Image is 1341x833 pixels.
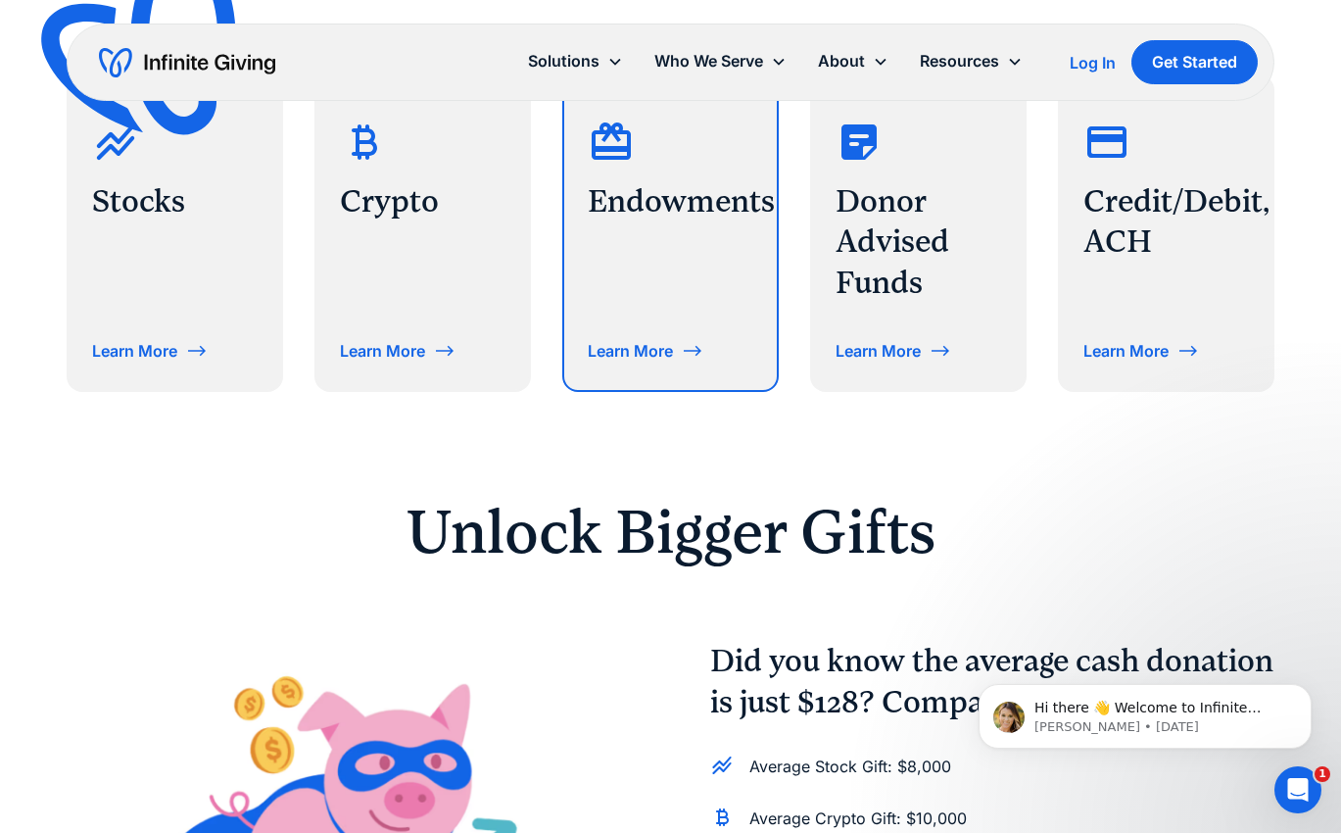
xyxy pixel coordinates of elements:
[920,48,999,74] div: Resources
[810,74,1027,392] a: Donor Advised FundsLearn More
[802,40,904,82] div: About
[99,47,275,78] a: home
[562,74,779,392] a: EndowmentsLearn More
[1131,40,1258,84] a: Get Started
[314,74,531,392] a: CryptoLearn More
[528,48,599,74] div: Solutions
[1083,181,1249,263] h3: Credit/Debit, ACH
[92,343,177,359] div: Learn More
[1083,343,1169,359] div: Learn More
[1058,74,1274,392] a: Credit/Debit, ACHLearn More
[588,181,753,222] h3: Endowments
[654,48,763,74] div: Who We Serve
[836,343,921,359] div: Learn More
[340,343,425,359] div: Learn More
[1070,51,1116,74] a: Log In
[818,48,865,74] div: About
[749,806,967,832] p: Average Crypto Gift: $10,000
[92,181,258,222] h3: Stocks
[67,74,283,392] a: StocksLearn More
[836,181,1001,304] h3: Donor Advised Funds
[639,40,802,82] div: Who We Serve
[1315,766,1330,782] span: 1
[169,502,1173,563] h2: Unlock Bigger Gifts
[749,754,951,780] p: Average Stock Gift: $8,000
[949,643,1341,780] iframe: Intercom notifications message
[1070,55,1116,71] div: Log In
[588,343,673,359] div: Learn More
[710,641,1274,722] h4: Did you know the average cash donation is just $128? Compare to:
[904,40,1038,82] div: Resources
[512,40,639,82] div: Solutions
[1274,766,1321,813] iframe: Intercom live chat
[340,181,505,222] h3: Crypto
